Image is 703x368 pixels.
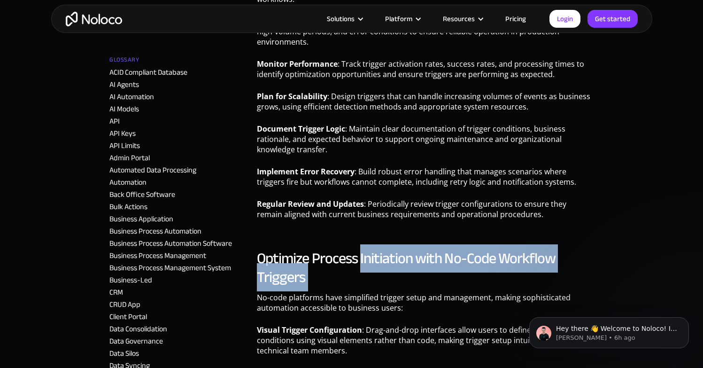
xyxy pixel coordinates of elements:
[109,53,139,67] h2: Glossary
[109,163,196,177] a: Automated Data Processing
[109,236,232,251] a: Business Process Automation Software
[257,325,594,363] p: : Drag-and-drop interfaces allow users to define complex trigger conditions using visual elements...
[257,59,594,86] p: : Track trigger activation rates, success rates, and processing times to identify optimization op...
[109,53,249,67] a: Glossary
[257,124,594,162] p: : Maintain clear documentation of trigger conditions, business rationale, and expected behavior t...
[315,13,373,25] div: Solutions
[587,10,638,28] a: Get started
[385,13,412,25] div: Platform
[443,13,475,25] div: Resources
[494,13,538,25] a: Pricing
[257,199,364,209] strong: Regular Review and Updates
[257,124,345,134] strong: Document Trigger Logic
[257,166,594,194] p: : Build robust error handling that manages scenarios where triggers fire but workflows cannot com...
[109,261,231,275] a: Business Process Management System
[257,59,338,69] strong: Monitor Performance
[109,139,140,153] a: API Limits
[109,114,120,128] a: API
[109,310,147,324] a: Client Portal
[66,12,122,26] a: home
[257,166,355,177] strong: Implement Error Recovery
[327,13,355,25] div: Solutions
[109,188,175,202] a: Back Office Software
[109,126,136,141] a: API Keys
[257,199,594,227] p: : Periodically review trigger configurations to ensure they remain aligned with current business ...
[257,91,594,119] p: : Design triggers that can handle increasing volumes of events as business grows, using efficient...
[109,78,139,92] a: AI Agents
[109,298,140,312] a: CRUD App
[109,322,167,336] a: Data Consolidation
[109,65,187,79] a: ACID Compliant Database
[257,91,327,102] strong: Plan for Scalability
[109,90,154,104] a: AI Automation
[373,13,431,25] div: Platform
[515,298,703,363] iframe: Intercom notifications message
[109,200,147,214] a: Bulk Actions
[109,102,139,116] a: AI Models
[109,249,206,263] a: Business Process Management
[109,151,150,165] a: Admin Portal
[109,285,123,299] a: CRM
[109,224,201,238] a: Business Process Automation
[257,325,362,335] strong: Visual Trigger Configuration
[549,10,580,28] a: Login
[431,13,494,25] div: Resources
[109,212,173,226] a: Business Application
[257,249,594,287] h2: Optimize Process Initiation with No-Code Workflow Triggers
[257,292,594,320] p: No-code platforms have simplified trigger setup and management, making sophisticated automation a...
[109,346,139,360] a: Data Silos
[109,334,163,348] a: Data Governance
[109,175,147,189] a: Automation
[109,273,152,287] a: Business-Led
